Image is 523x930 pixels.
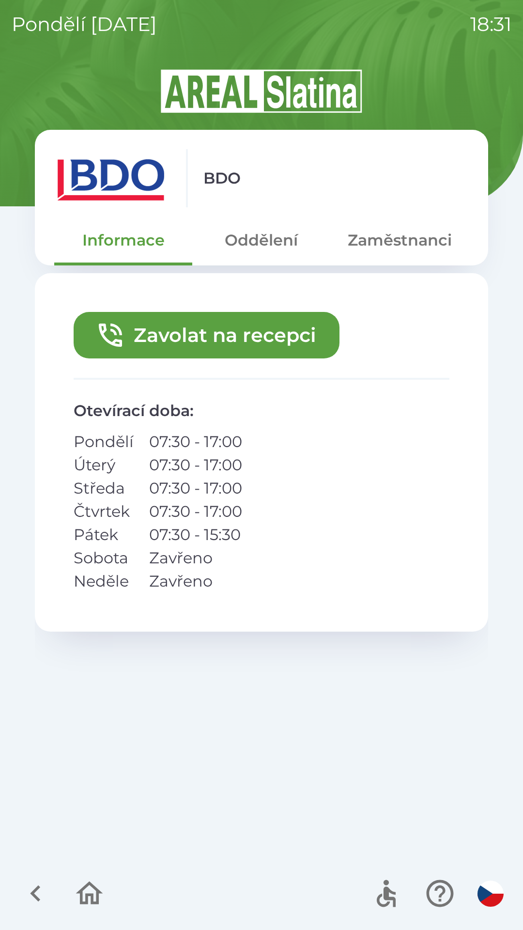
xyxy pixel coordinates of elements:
p: 18:31 [470,10,511,39]
p: Čtvrtek [74,500,134,523]
p: 07:30 - 17:00 [149,477,242,500]
p: Sobota [74,546,134,570]
p: BDO [203,167,241,190]
p: Pátek [74,523,134,546]
button: Zavolat na recepci [74,312,339,358]
p: Pondělí [74,430,134,453]
p: Otevírací doba : [74,399,449,422]
p: Středa [74,477,134,500]
p: Neděle [74,570,134,593]
button: Informace [54,223,192,258]
p: Úterý [74,453,134,477]
p: 07:30 - 17:00 [149,453,242,477]
p: 07:30 - 17:00 [149,430,242,453]
p: Zavřeno [149,546,242,570]
p: 07:30 - 17:00 [149,500,242,523]
p: pondělí [DATE] [12,10,157,39]
img: Logo [35,68,488,114]
button: Oddělení [192,223,330,258]
p: 07:30 - 15:30 [149,523,242,546]
button: Zaměstnanci [331,223,469,258]
img: ae7449ef-04f1-48ed-85b5-e61960c78b50.png [54,149,170,207]
img: cs flag [477,881,504,907]
p: Zavřeno [149,570,242,593]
